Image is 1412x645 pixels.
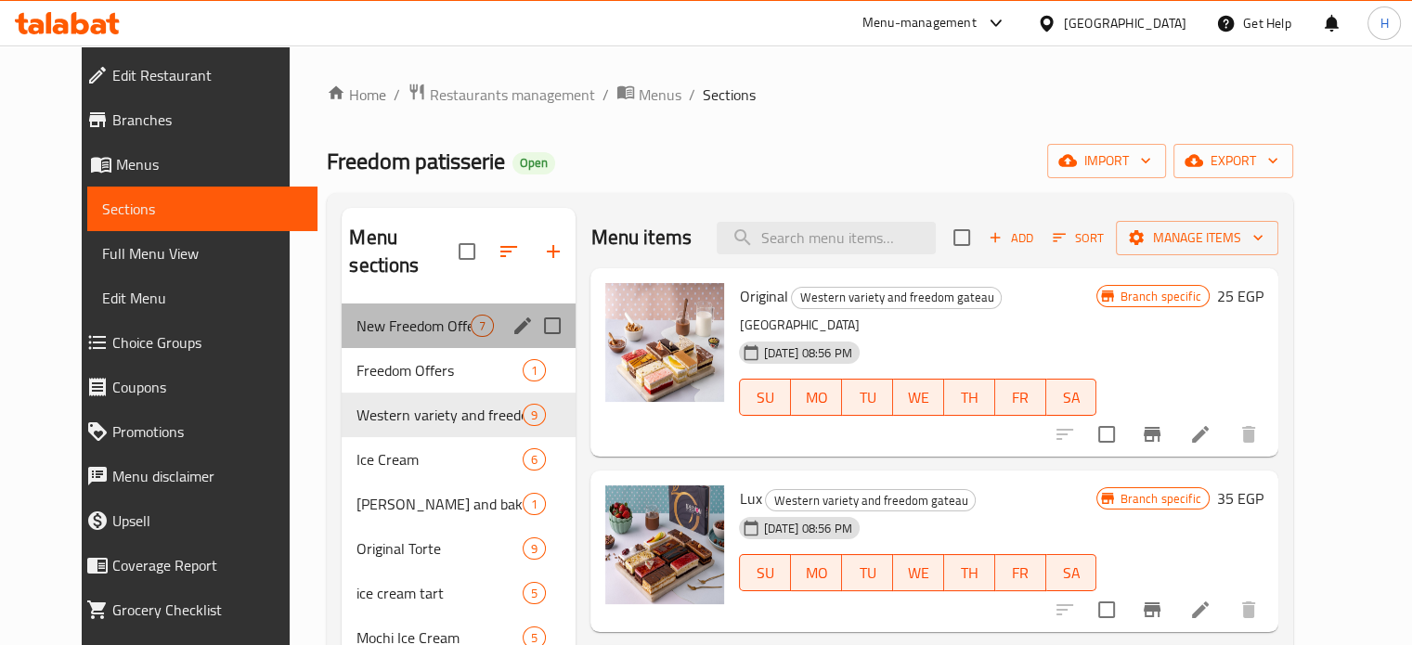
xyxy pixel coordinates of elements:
a: Full Menu View [87,231,317,276]
button: WE [893,379,944,416]
input: search [717,222,936,254]
span: 9 [524,406,545,424]
button: Sort [1048,224,1108,252]
a: Home [327,84,386,106]
span: Sort sections [486,229,531,274]
span: H [1380,13,1388,33]
button: Branch-specific-item [1130,587,1174,632]
span: Branch specific [1112,490,1208,508]
span: WE [900,384,937,411]
span: Freedom Offers [356,359,523,381]
span: Choice Groups [112,331,303,354]
span: Coverage Report [112,554,303,576]
div: items [471,315,494,337]
span: [DATE] 08:56 PM [756,344,859,362]
div: Western variety and freedom gateau9 [342,393,576,437]
button: SU [739,379,791,416]
h6: 35 EGP [1217,485,1263,511]
span: Sections [102,198,303,220]
span: Edit Menu [102,287,303,309]
div: items [523,582,546,604]
a: Coupons [71,365,317,409]
button: TH [944,554,995,591]
span: WE [900,560,937,587]
a: Menu disclaimer [71,454,317,498]
button: TH [944,379,995,416]
span: 7 [472,317,493,335]
span: TU [849,384,886,411]
div: items [523,493,546,515]
button: delete [1226,587,1271,632]
span: Western variety and freedom gateau [356,404,523,426]
span: Open [512,155,555,171]
span: Menus [116,153,303,175]
span: Freedom patisserie [327,140,505,182]
span: SU [747,384,784,411]
span: Add [986,227,1036,249]
button: FR [995,554,1046,591]
span: Manage items [1131,226,1263,250]
span: Branches [112,109,303,131]
div: [GEOGRAPHIC_DATA] [1064,13,1186,33]
a: Menus [616,83,681,107]
li: / [689,84,695,106]
span: Promotions [112,420,303,443]
button: Branch-specific-item [1130,412,1174,457]
span: TH [952,560,988,587]
span: Edit Restaurant [112,64,303,86]
div: Western variety and freedom gateau [765,489,976,511]
span: MO [798,384,835,411]
a: Coverage Report [71,543,317,587]
button: TU [842,379,893,416]
a: Sections [87,187,317,231]
div: New Freedom Offers7edit [342,303,576,348]
span: New Freedom Offers [356,315,471,337]
span: Original Torte [356,537,523,560]
span: [PERSON_NAME] and baklava [356,493,523,515]
a: Edit Menu [87,276,317,320]
button: Add section [531,229,576,274]
span: Ice Cream [356,448,523,471]
a: Grocery Checklist [71,587,317,632]
span: Coupons [112,376,303,398]
button: Manage items [1116,221,1278,255]
div: items [523,404,546,426]
button: import [1047,144,1166,178]
div: Freedom Offers1 [342,348,576,393]
button: MO [791,554,842,591]
span: FR [1003,384,1039,411]
div: items [523,359,546,381]
a: Edit menu item [1189,599,1211,621]
div: Original Torte9 [342,526,576,571]
span: 1 [524,496,545,513]
button: edit [509,312,537,340]
button: WE [893,554,944,591]
span: Select to update [1087,590,1126,629]
button: TU [842,554,893,591]
img: Lux [605,485,724,604]
button: SA [1046,554,1097,591]
a: Branches [71,97,317,142]
li: / [602,84,609,106]
span: Menus [639,84,681,106]
span: 5 [524,585,545,602]
span: import [1062,149,1151,173]
span: Western variety and freedom gateau [766,490,975,511]
span: FR [1003,560,1039,587]
span: 6 [524,451,545,469]
span: ice cream tart [356,582,523,604]
a: Edit Restaurant [71,53,317,97]
button: SA [1046,379,1097,416]
div: ice cream tart5 [342,571,576,615]
div: Open [512,152,555,174]
span: Upsell [112,510,303,532]
a: Edit menu item [1189,423,1211,445]
a: Promotions [71,409,317,454]
button: Add [981,224,1041,252]
div: Golash and baklava [356,493,523,515]
span: TH [952,384,988,411]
